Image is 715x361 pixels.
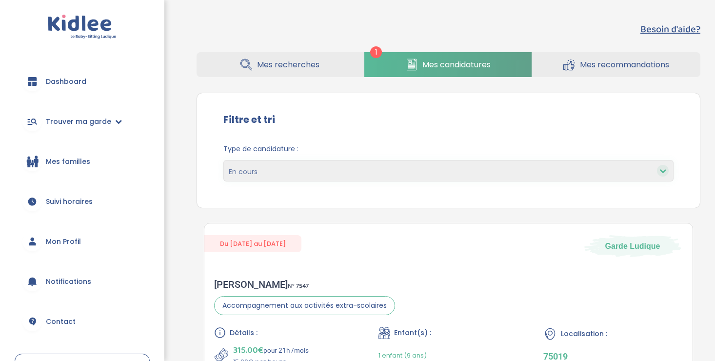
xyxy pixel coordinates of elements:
span: Mon Profil [46,237,81,247]
label: Filtre et tri [223,112,275,127]
span: Type de candidature : [223,144,674,154]
span: Mes recherches [257,59,319,71]
a: Mes recherches [197,52,364,77]
span: Enfant(s) : [394,328,431,338]
span: 1 [370,46,382,58]
a: Mon Profil [15,224,150,259]
a: Mes recommandations [532,52,700,77]
span: 1 enfant (9 ans) [378,351,427,360]
a: Dashboard [15,64,150,99]
span: Du [DATE] au [DATE] [204,235,301,252]
span: Mes candidatures [422,59,491,71]
a: Trouver ma garde [15,104,150,139]
span: Trouver ma garde [46,117,111,127]
a: Suivi horaires [15,184,150,219]
span: Détails : [230,328,258,338]
span: N° 7547 [288,281,309,291]
span: Mes recommandations [580,59,669,71]
span: Accompagnement aux activités extra-scolaires [214,296,395,315]
a: Notifications [15,264,150,299]
div: [PERSON_NAME] [214,279,395,290]
button: Besoin d'aide? [640,22,700,37]
span: Suivi horaires [46,197,93,207]
a: Mes candidatures [364,52,532,77]
span: Mes familles [46,157,90,167]
span: Localisation : [561,329,607,339]
a: Contact [15,304,150,339]
span: Garde Ludique [605,241,660,251]
span: Contact [46,317,76,327]
p: pour 21h /mois [233,343,309,357]
a: Mes familles [15,144,150,179]
span: Notifications [46,277,91,287]
span: Dashboard [46,77,86,87]
span: 315.00€ [233,343,263,357]
img: logo.svg [48,15,117,40]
